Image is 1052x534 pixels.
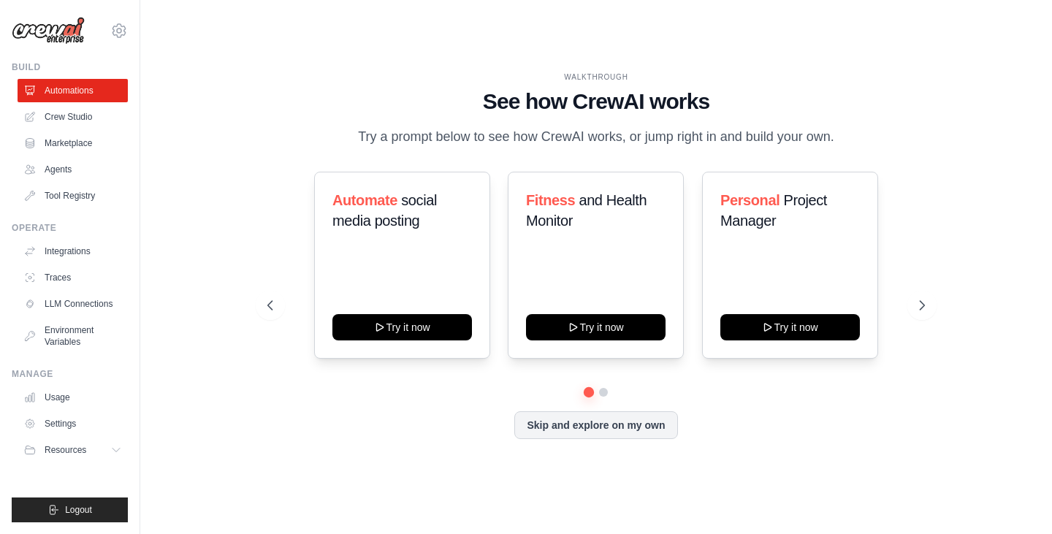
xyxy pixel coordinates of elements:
[18,412,128,435] a: Settings
[18,105,128,129] a: Crew Studio
[18,158,128,181] a: Agents
[332,192,437,229] span: social media posting
[526,192,647,229] span: and Health Monitor
[18,131,128,155] a: Marketplace
[720,192,780,208] span: Personal
[18,319,128,354] a: Environment Variables
[526,192,575,208] span: Fitness
[12,17,85,45] img: Logo
[351,126,842,148] p: Try a prompt below to see how CrewAI works, or jump right in and build your own.
[18,386,128,409] a: Usage
[720,192,827,229] span: Project Manager
[18,240,128,263] a: Integrations
[18,266,128,289] a: Traces
[267,88,924,115] h1: See how CrewAI works
[514,411,677,439] button: Skip and explore on my own
[18,292,128,316] a: LLM Connections
[18,438,128,462] button: Resources
[12,368,128,380] div: Manage
[18,79,128,102] a: Automations
[720,314,860,340] button: Try it now
[18,184,128,207] a: Tool Registry
[12,497,128,522] button: Logout
[332,314,472,340] button: Try it now
[332,192,397,208] span: Automate
[526,314,666,340] button: Try it now
[45,444,86,456] span: Resources
[65,504,92,516] span: Logout
[267,72,924,83] div: WALKTHROUGH
[12,61,128,73] div: Build
[12,222,128,234] div: Operate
